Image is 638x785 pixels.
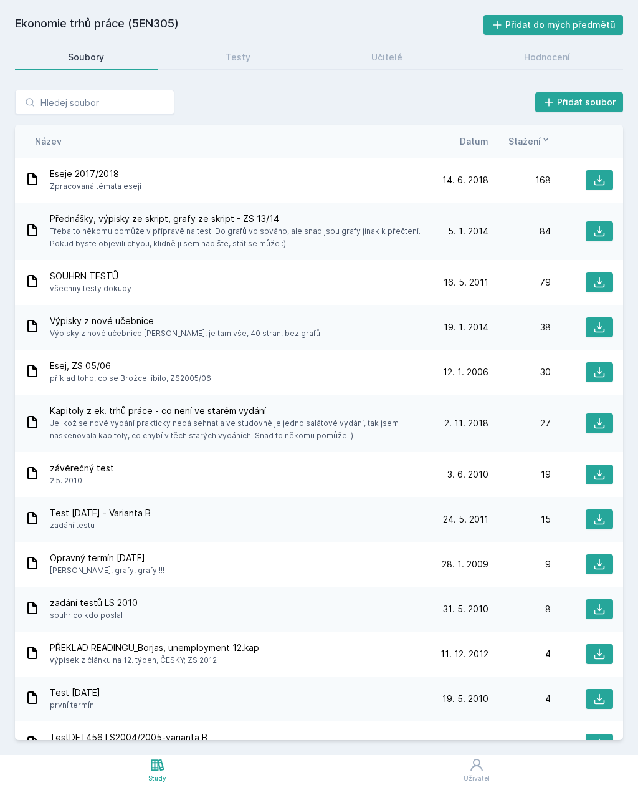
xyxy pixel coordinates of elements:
h2: Ekonomie trhů práce (5EN305) [15,15,483,35]
span: všechny testy dokupy [50,282,131,295]
div: Hodnocení [524,51,570,64]
span: Esej, ZS 05/06 [50,360,211,372]
button: Název [35,135,62,148]
span: PŘEKLAD READINGU_Borjas, unemployment 12.kap [50,642,259,654]
span: souhr co kdo poslal [50,609,138,622]
div: 9 [488,558,551,571]
span: SOUHRN TESTŮ [50,270,131,282]
div: Testy [226,51,250,64]
div: 8 [488,603,551,615]
div: 19 [488,468,551,481]
span: Výpisky z nové učebnice [50,315,320,327]
span: Zpracovaná témata esejí [50,180,141,193]
span: Jelikož se nové vydání prakticky nedá sehnat a ve studovně je jedno salátové vydání, tak jsem nas... [50,417,421,442]
div: 79 [488,276,551,289]
span: Eseje 2017/2018 [50,168,141,180]
a: Testy [173,45,304,70]
span: 2. 11. 2018 [444,417,488,430]
div: 38 [488,321,551,334]
span: 19. 5. 2010 [442,693,488,705]
span: 24. 5. 2011 [443,513,488,526]
span: 5. 1. 2014 [448,225,488,238]
span: Třeba to někomu pomůže v přípravě na test. Do grafů vpisováno, ale snad jsou grafy jinak k přečte... [50,225,421,250]
div: 15 [488,513,551,526]
div: 4 [488,693,551,705]
a: Hodnocení [471,45,624,70]
div: Uživatel [464,774,490,783]
div: 4 [488,648,551,660]
span: závěrečný test [50,462,114,474]
span: výpisek z článku na 12. týden, ČESKY; ZS 2012 [50,654,259,667]
button: Stažení [508,135,551,148]
span: 3. 6. 2010 [447,468,488,481]
span: 14. 6. 2018 [442,174,488,186]
div: 30 [488,366,551,378]
span: Přednášky, výpisky ze skript, grafy ze skript - ZS 13/14 [50,213,421,225]
span: TestDET456 LS2004/2005-varianta B [50,731,207,744]
div: 3 [488,738,551,750]
span: první termín [50,699,100,711]
button: Přidat do mých předmětů [483,15,624,35]
span: Test [DATE] [50,686,100,699]
span: 19. 1. 2014 [444,321,488,334]
span: [PERSON_NAME], grafy, grafy!!!! [50,564,164,577]
div: 84 [488,225,551,238]
span: 28. 1. 2009 [442,558,488,571]
a: Učitelé [318,45,456,70]
span: 12. 1. 2006 [443,366,488,378]
div: 27 [488,417,551,430]
span: Test [DATE] - Varianta B [50,507,151,519]
span: zadání testu [50,519,151,532]
span: Stažení [508,135,541,148]
button: Datum [460,135,488,148]
span: 31. 5. 2010 [443,603,488,615]
span: 2.5. 2010 [50,474,114,487]
div: Soubory [68,51,104,64]
span: Kapitoly z ek. trhů práce - co není ve starém vydání [50,405,421,417]
span: 5. 1. 2006 [447,738,488,750]
div: Učitelé [371,51,402,64]
span: Opravný termín [DATE] [50,552,164,564]
div: Study [148,774,166,783]
div: 168 [488,174,551,186]
a: Soubory [15,45,158,70]
span: 16. 5. 2011 [444,276,488,289]
span: zadání testů LS 2010 [50,597,138,609]
span: 11. 12. 2012 [440,648,488,660]
span: příklad toho, co se Brožce líbilo, ZS2005/06 [50,372,211,385]
span: Výpisky z nové učebnice [PERSON_NAME], je tam vše, 40 stran, bez grafů [50,327,320,340]
input: Hledej soubor [15,90,174,115]
button: Přidat soubor [535,92,624,112]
